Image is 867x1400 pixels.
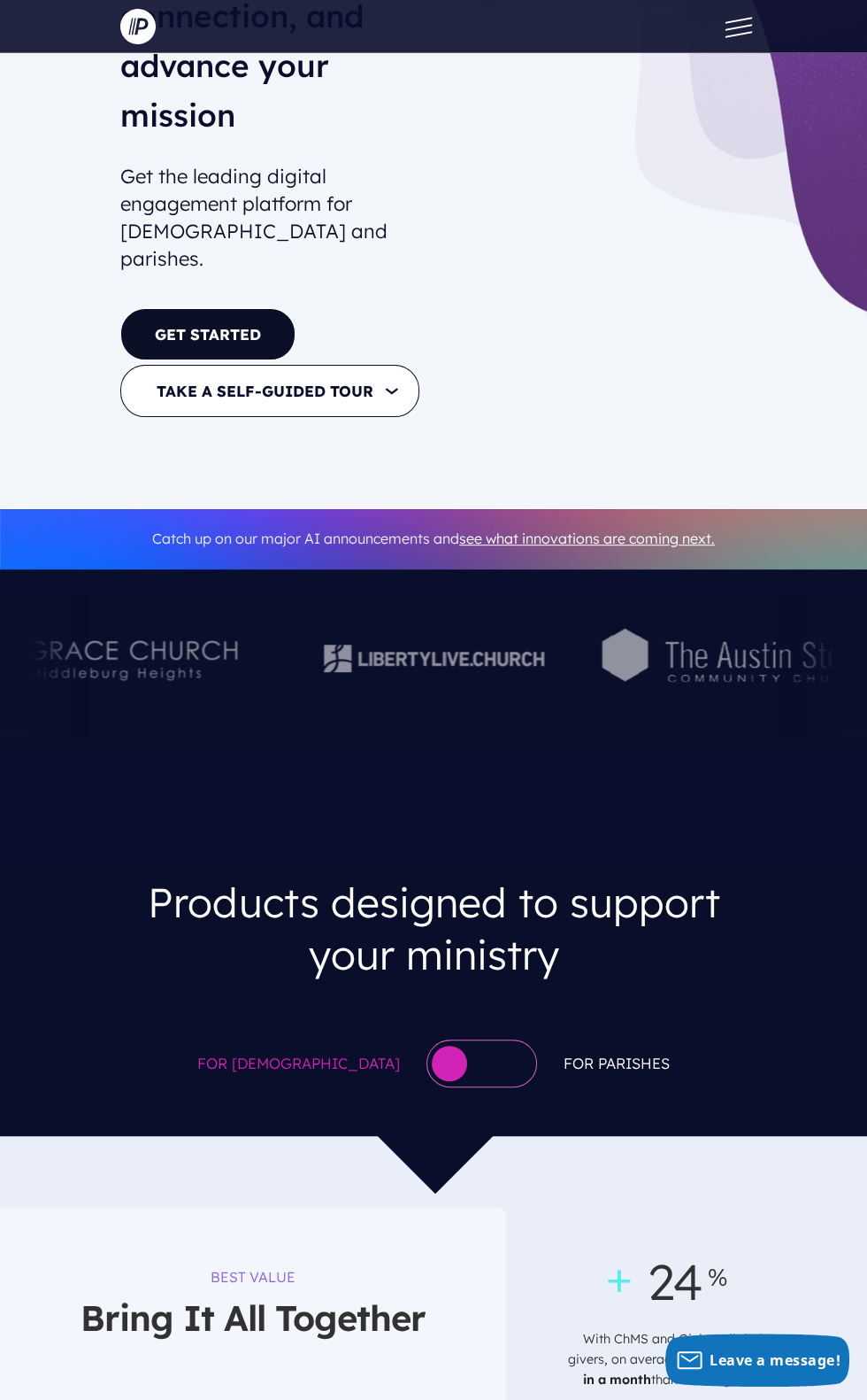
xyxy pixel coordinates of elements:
[211,1260,295,1294] h6: BEST VALUE
[120,156,419,279] h2: Get the leading digital engagement platform for [DEMOGRAPHIC_DATA] and parishes.
[583,1351,777,1388] b: give 24% more in a month
[564,1052,670,1076] span: For Parishes
[120,308,295,360] a: GET STARTED
[120,521,747,558] p: Catch up on our major AI announcements and
[312,623,555,694] img: pushpay-cust-logos-liberty[1]
[617,1242,719,1322] span: 24
[102,862,765,995] h3: Products designed to support your ministry
[81,1295,426,1355] h3: Bring It All Together
[120,365,419,417] button: TAKE A SELF-GUIDED TOUR
[197,1052,400,1076] span: For [DEMOGRAPHIC_DATA]
[665,1334,849,1387] button: Leave a message!
[710,1350,840,1370] span: Leave a message!
[562,1322,783,1397] p: With ChMS and Giving, digital givers, on average, than offline givers.
[459,530,715,547] a: see what innovations are coming next.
